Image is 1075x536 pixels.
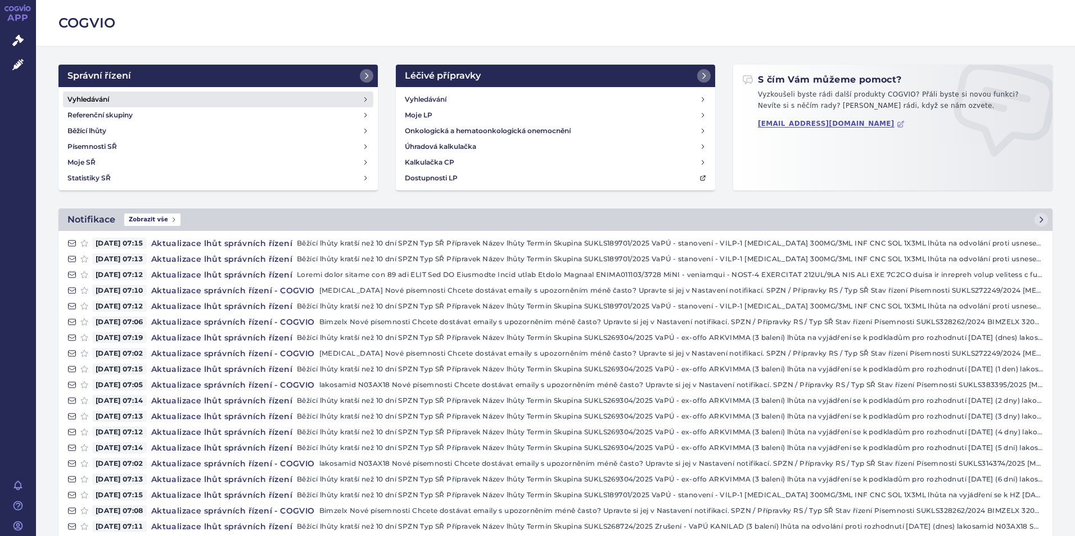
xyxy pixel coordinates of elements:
p: Běžící lhůty kratší než 10 dní SPZN Typ SŘ Přípravek Název lhůty Termín Skupina SUKLS189701/2025 ... [297,238,1044,249]
a: Vyhledávání [400,92,711,107]
h4: Aktualizace lhůt správních řízení [147,521,297,532]
h4: Aktualizace správních řízení - COGVIO [147,458,319,469]
p: Běžící lhůty kratší než 10 dní SPZN Typ SŘ Přípravek Název lhůty Termín Skupina SUKLS189701/2025 ... [297,253,1044,265]
h4: Aktualizace lhůt správních řízení [147,253,297,265]
span: [DATE] 07:13 [92,411,147,422]
p: Běžící lhůty kratší než 10 dní SPZN Typ SŘ Přípravek Název lhůty Termín Skupina SUKLS269304/2025 ... [297,442,1044,453]
h4: Moje SŘ [67,157,96,168]
span: [DATE] 07:12 [92,269,147,280]
span: [DATE] 07:02 [92,458,147,469]
h2: Správní řízení [67,69,131,83]
h4: Vyhledávání [67,94,109,105]
h4: Referenční skupiny [67,110,133,121]
a: Dostupnosti LP [400,170,711,186]
p: Běžící lhůty kratší než 10 dní SPZN Typ SŘ Přípravek Název lhůty Termín Skupina SUKLS269304/2025 ... [297,332,1044,343]
a: Moje LP [400,107,711,123]
a: Běžící lhůty [63,123,373,139]
h4: Onkologická a hematoonkologická onemocnění [405,125,571,137]
h4: Statistiky SŘ [67,172,111,184]
h4: Aktualizace lhůt správních řízení [147,269,297,280]
a: Léčivé přípravky [396,65,715,87]
h4: Aktualizace správních řízení - COGVIO [147,316,319,328]
a: NotifikaceZobrazit vše [58,208,1053,231]
span: [DATE] 07:13 [92,474,147,485]
span: [DATE] 07:15 [92,364,147,375]
h4: Aktualizace lhůt správních řízení [147,332,297,343]
h4: Aktualizace lhůt správních řízení [147,395,297,406]
span: [DATE] 07:14 [92,442,147,453]
h4: Aktualizace lhůt správních řízení [147,364,297,375]
p: lakosamid N03AX18 Nové písemnosti Chcete dostávat emaily s upozorněním méně často? Upravte si jej... [319,458,1044,469]
a: Referenční skupiny [63,107,373,123]
p: lakosamid N03AX18 Nové písemnosti Chcete dostávat emaily s upozorněním méně často? Upravte si jej... [319,379,1044,390]
h2: Notifikace [67,213,115,226]
a: Úhradová kalkulačka [400,139,711,155]
h2: Léčivé přípravky [405,69,481,83]
h4: Běžící lhůty [67,125,106,137]
span: [DATE] 07:06 [92,316,147,328]
h4: Aktualizace lhůt správních řízení [147,489,297,501]
h4: Aktualizace lhůt správních řízení [147,238,297,249]
span: [DATE] 07:05 [92,379,147,390]
a: Statistiky SŘ [63,170,373,186]
h4: Vyhledávání [405,94,446,105]
p: [MEDICAL_DATA] Nové písemnosti Chcete dostávat emaily s upozorněním méně často? Upravte si jej v ... [319,285,1044,296]
a: Kalkulačka CP [400,155,711,170]
h4: Aktualizace lhůt správních řízení [147,411,297,422]
span: [DATE] 07:19 [92,332,147,343]
span: [DATE] 07:12 [92,426,147,438]
span: [DATE] 07:10 [92,285,147,296]
a: Moje SŘ [63,155,373,170]
h4: Dostupnosti LP [405,172,458,184]
span: [DATE] 07:15 [92,489,147,501]
span: [DATE] 07:02 [92,348,147,359]
h2: S čím Vám můžeme pomoct? [742,74,902,86]
h4: Úhradová kalkulačka [405,141,476,152]
p: Bimzelx Nové písemnosti Chcete dostávat emaily s upozorněním méně často? Upravte si jej v Nastave... [319,505,1044,516]
h4: Moje LP [405,110,432,121]
a: Písemnosti SŘ [63,139,373,155]
a: Správní řízení [58,65,378,87]
p: Běžící lhůty kratší než 10 dní SPZN Typ SŘ Přípravek Název lhůty Termín Skupina SUKLS269304/2025 ... [297,395,1044,406]
p: Vyzkoušeli byste rádi další produkty COGVIO? Přáli byste si novou funkci? Nevíte si s něčím rady?... [742,89,1044,116]
h4: Aktualizace lhůt správních řízení [147,474,297,485]
p: Běžící lhůty kratší než 10 dní SPZN Typ SŘ Přípravek Název lhůty Termín Skupina SUKLS189701/2025 ... [297,489,1044,501]
h4: Aktualizace správních řízení - COGVIO [147,348,319,359]
span: [DATE] 07:15 [92,238,147,249]
span: Zobrazit vše [124,214,180,226]
p: Běžící lhůty kratší než 10 dní SPZN Typ SŘ Přípravek Název lhůty Termín Skupina SUKLS268724/2025 ... [297,521,1044,532]
span: [DATE] 07:11 [92,521,147,532]
h4: Aktualizace lhůt správních řízení [147,301,297,312]
span: [DATE] 07:13 [92,253,147,265]
p: [MEDICAL_DATA] Nové písemnosti Chcete dostávat emaily s upozorněním méně často? Upravte si jej v ... [319,348,1044,359]
p: Běžící lhůty kratší než 10 dní SPZN Typ SŘ Přípravek Název lhůty Termín Skupina SUKLS269304/2025 ... [297,411,1044,422]
h4: Aktualizace správních řízení - COGVIO [147,505,319,516]
p: Běžící lhůty kratší než 10 dní SPZN Typ SŘ Přípravek Název lhůty Termín Skupina SUKLS189701/2025 ... [297,301,1044,312]
h4: Kalkulačka CP [405,157,454,168]
a: [EMAIL_ADDRESS][DOMAIN_NAME] [758,120,905,128]
a: Onkologická a hematoonkologická onemocnění [400,123,711,139]
a: Vyhledávání [63,92,373,107]
h4: Aktualizace lhůt správních řízení [147,426,297,438]
p: Běžící lhůty kratší než 10 dní SPZN Typ SŘ Přípravek Název lhůty Termín Skupina SUKLS269304/2025 ... [297,474,1044,485]
h4: Aktualizace správních řízení - COGVIO [147,379,319,390]
h2: COGVIO [58,13,1053,33]
p: Běžící lhůty kratší než 10 dní SPZN Typ SŘ Přípravek Název lhůty Termín Skupina SUKLS269304/2025 ... [297,364,1044,375]
h4: Aktualizace lhůt správních řízení [147,442,297,453]
p: Loremi dolor sitame con 89 adi ELIT Sed DO Eiusmodte Incid utlab Etdolo Magnaal ENIMA011103/3728 ... [297,269,1044,280]
span: [DATE] 07:08 [92,505,147,516]
h4: Písemnosti SŘ [67,141,117,152]
h4: Aktualizace správních řízení - COGVIO [147,285,319,296]
span: [DATE] 07:12 [92,301,147,312]
p: Bimzelx Nové písemnosti Chcete dostávat emaily s upozorněním méně často? Upravte si jej v Nastave... [319,316,1044,328]
p: Běžící lhůty kratší než 10 dní SPZN Typ SŘ Přípravek Název lhůty Termín Skupina SUKLS269304/2025 ... [297,426,1044,438]
span: [DATE] 07:14 [92,395,147,406]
